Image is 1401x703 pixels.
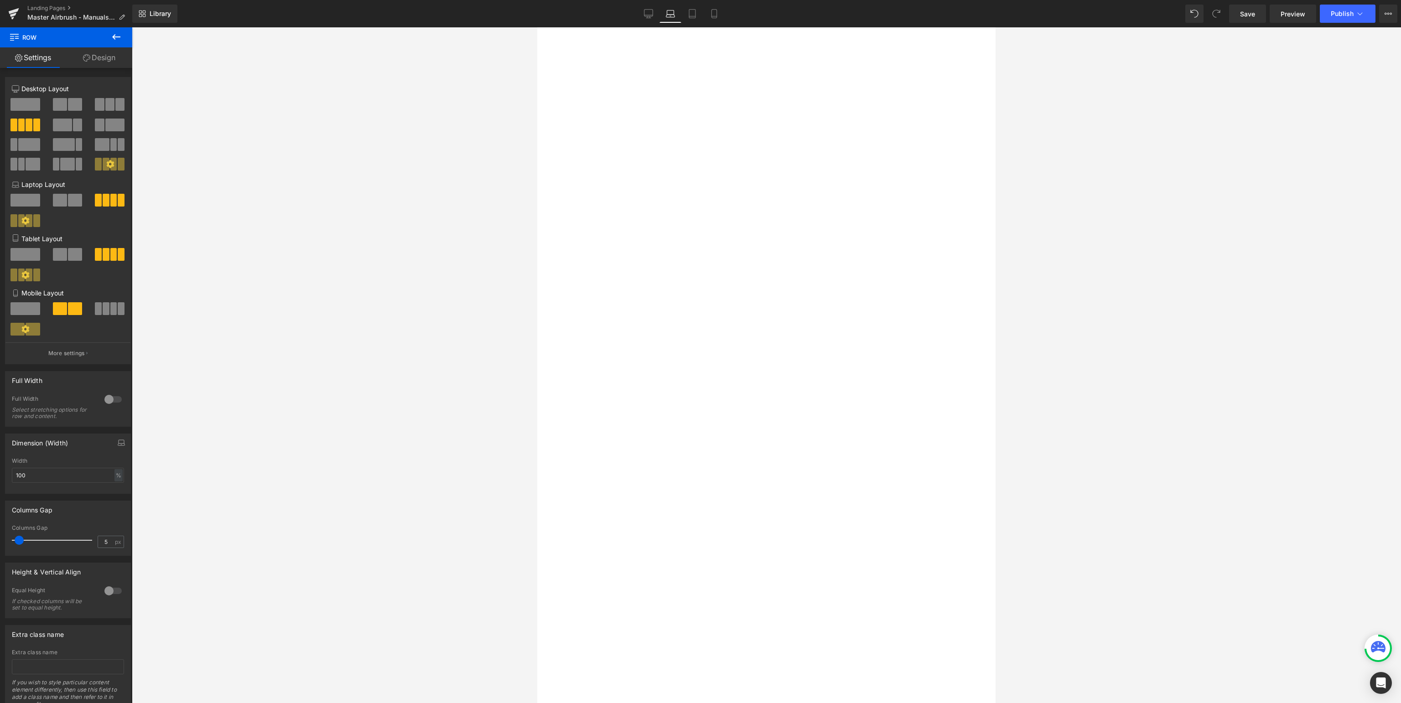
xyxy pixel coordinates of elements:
[9,27,100,47] span: Row
[12,372,42,384] div: Full Width
[48,349,85,357] p: More settings
[12,563,81,576] div: Height & Vertical Align
[12,234,124,243] p: Tablet Layout
[638,5,659,23] a: Desktop
[114,469,123,481] div: %
[1270,5,1316,23] a: Preview
[12,625,64,638] div: Extra class name
[1379,5,1397,23] button: More
[1240,9,1255,19] span: Save
[12,598,94,611] div: If checked columns will be set to equal height.
[115,539,123,545] span: px
[150,10,171,18] span: Library
[12,468,124,483] input: auto
[27,5,132,12] a: Landing Pages
[1320,5,1375,23] button: Publish
[12,84,124,93] p: Desktop Layout
[12,501,52,514] div: Columns Gap
[12,395,95,405] div: Full Width
[1281,9,1305,19] span: Preview
[681,5,703,23] a: Tablet
[1207,5,1225,23] button: Redo
[12,407,94,419] div: Select stretching options for row and content.
[12,525,124,531] div: Columns Gap
[132,5,177,23] a: New Library
[1331,10,1354,17] span: Publish
[1185,5,1204,23] button: Undo
[12,180,124,189] p: Laptop Layout
[12,434,68,447] div: Dimension (Width)
[66,47,132,68] a: Design
[1370,672,1392,694] div: Open Intercom Messenger
[703,5,725,23] a: Mobile
[5,342,130,364] button: More settings
[659,5,681,23] a: Laptop
[12,587,95,596] div: Equal Height
[27,14,115,21] span: Master Airbrush - Manuals & Parts Guide
[12,649,124,656] div: Extra class name
[12,288,124,298] p: Mobile Layout
[12,458,124,464] div: Width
